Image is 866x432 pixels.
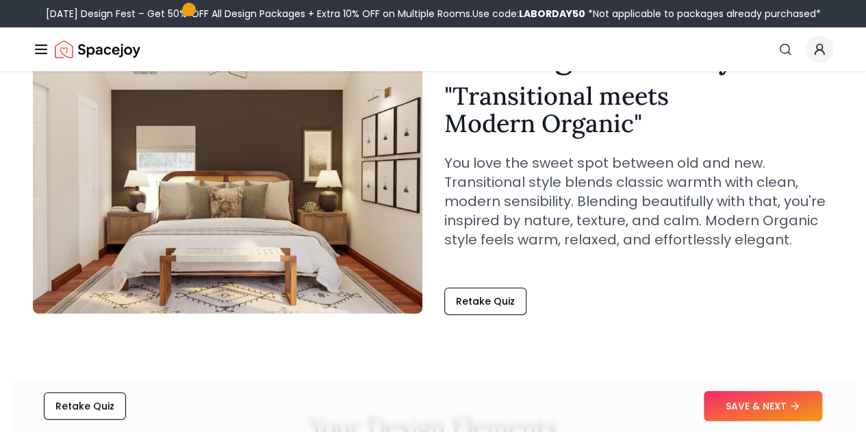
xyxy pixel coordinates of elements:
[444,82,834,137] h2: " Transitional meets Modern Organic "
[46,7,821,21] div: [DATE] Design Fest – Get 50% OFF All Design Packages + Extra 10% OFF on Multiple Rooms.
[55,36,140,63] a: Spacejoy
[472,7,585,21] span: Use code:
[519,7,585,21] b: LABORDAY50
[585,7,821,21] span: *Not applicable to packages already purchased*
[44,392,126,420] button: Retake Quiz
[444,153,834,249] p: You love the sweet spot between old and new. Transitional style blends classic warmth with clean,...
[704,391,822,421] button: SAVE & NEXT
[33,27,833,71] nav: Global
[444,38,834,71] h1: Your Signature Style Is...
[444,288,526,315] button: Retake Quiz
[33,40,422,314] img: Transitional meets Modern Organic Style Example
[55,36,140,63] img: Spacejoy Logo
